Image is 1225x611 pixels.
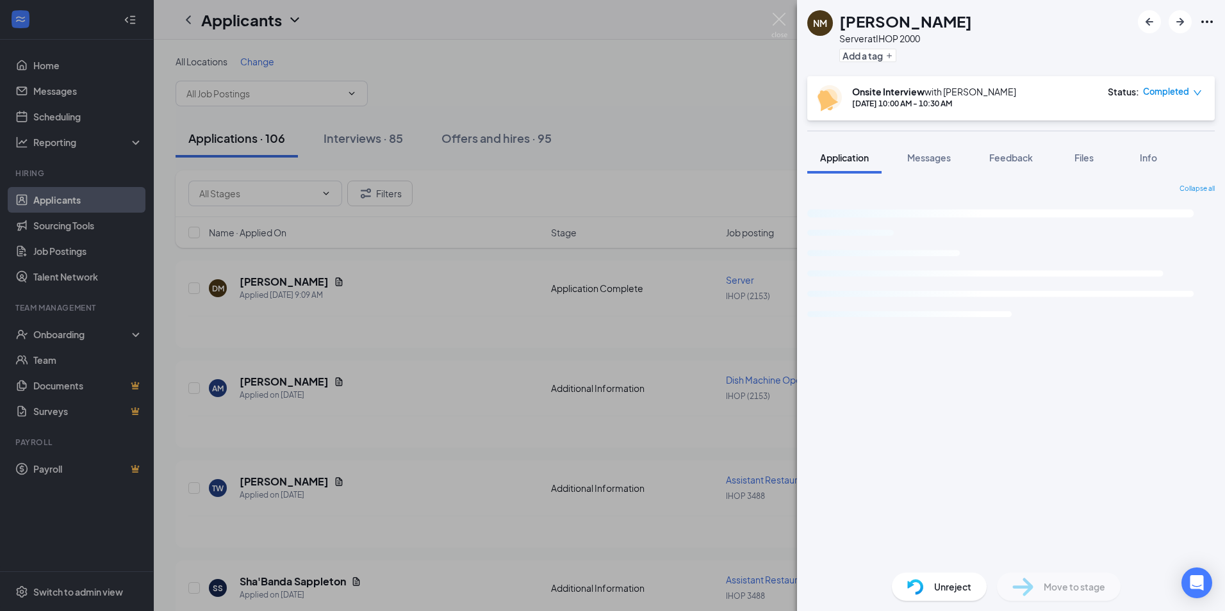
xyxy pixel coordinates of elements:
span: Messages [907,152,951,163]
h1: [PERSON_NAME] [839,10,972,32]
svg: Ellipses [1199,14,1215,29]
b: Onsite Interview [852,86,925,97]
span: Info [1140,152,1157,163]
span: Unreject [934,580,971,594]
div: Open Intercom Messenger [1181,567,1212,598]
span: down [1193,88,1202,97]
svg: ArrowRight [1172,14,1188,29]
span: Feedback [989,152,1033,163]
button: ArrowLeftNew [1138,10,1161,33]
div: with [PERSON_NAME] [852,85,1016,98]
button: PlusAdd a tag [839,49,896,62]
button: ArrowRight [1169,10,1192,33]
div: [DATE] 10:00 AM - 10:30 AM [852,98,1016,109]
div: Status : [1108,85,1139,98]
svg: ArrowLeftNew [1142,14,1157,29]
span: Files [1074,152,1094,163]
span: Move to stage [1044,580,1105,594]
span: Collapse all [1180,184,1215,194]
span: Completed [1143,85,1189,98]
svg: Loading interface... [807,199,1215,362]
svg: Plus [885,52,893,60]
div: NM [813,17,827,29]
div: Server at IHOP 2000 [839,32,972,45]
span: Application [820,152,869,163]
